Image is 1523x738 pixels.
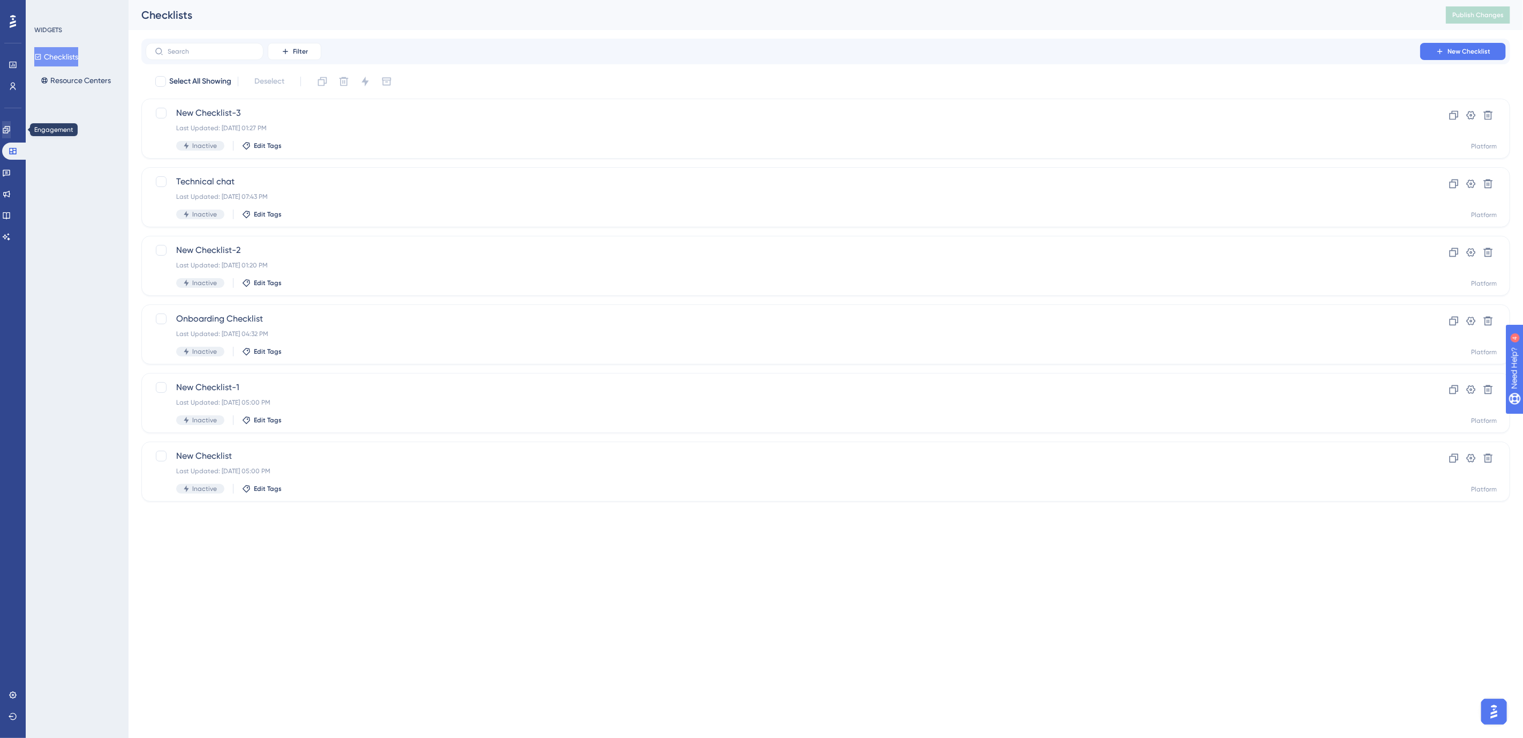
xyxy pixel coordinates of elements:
span: Edit Tags [254,141,282,150]
button: New Checklist [1420,43,1506,60]
span: Edit Tags [254,279,282,287]
div: Platform [1471,348,1497,356]
span: Inactive [192,210,217,219]
input: Search [168,48,254,55]
span: New Checklist [1447,47,1490,56]
div: Last Updated: [DATE] 05:00 PM [176,398,1390,407]
div: Platform [1471,211,1497,219]
button: Edit Tags [242,279,282,287]
div: Last Updated: [DATE] 07:43 PM [176,192,1390,201]
div: Last Updated: [DATE] 04:32 PM [176,330,1390,338]
span: Inactive [192,279,217,287]
span: Technical chat [176,175,1390,188]
button: Edit Tags [242,416,282,424]
button: Checklists [34,47,78,66]
div: 4 [74,5,77,14]
button: Edit Tags [242,210,282,219]
span: Inactive [192,484,217,493]
button: Edit Tags [242,347,282,356]
button: Edit Tags [242,141,282,150]
span: Select All Showing [169,75,231,88]
button: Filter [268,43,321,60]
div: Checklists [141,8,1419,23]
div: Platform [1471,416,1497,425]
span: Edit Tags [254,347,282,356]
span: Publish Changes [1452,11,1504,19]
span: Onboarding Checklist [176,312,1390,325]
span: Edit Tags [254,416,282,424]
div: Last Updated: [DATE] 01:20 PM [176,261,1390,270]
div: Platform [1471,279,1497,288]
span: Edit Tags [254,210,282,219]
span: Edit Tags [254,484,282,493]
span: New Checklist-2 [176,244,1390,257]
span: Deselect [254,75,284,88]
div: Last Updated: [DATE] 01:27 PM [176,124,1390,132]
button: Resource Centers [34,71,117,90]
button: Edit Tags [242,484,282,493]
span: Need Help? [25,3,67,16]
div: Platform [1471,485,1497,494]
span: Filter [293,47,308,56]
span: Inactive [192,416,217,424]
span: New Checklist [176,450,1390,463]
button: Deselect [245,72,294,91]
span: New Checklist-1 [176,381,1390,394]
div: WIDGETS [34,26,62,34]
span: New Checklist-3 [176,107,1390,120]
div: Last Updated: [DATE] 05:00 PM [176,467,1390,475]
button: Publish Changes [1446,6,1510,24]
span: Inactive [192,347,217,356]
iframe: UserGuiding AI Assistant Launcher [1478,696,1510,728]
span: Inactive [192,141,217,150]
div: Platform [1471,142,1497,151]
